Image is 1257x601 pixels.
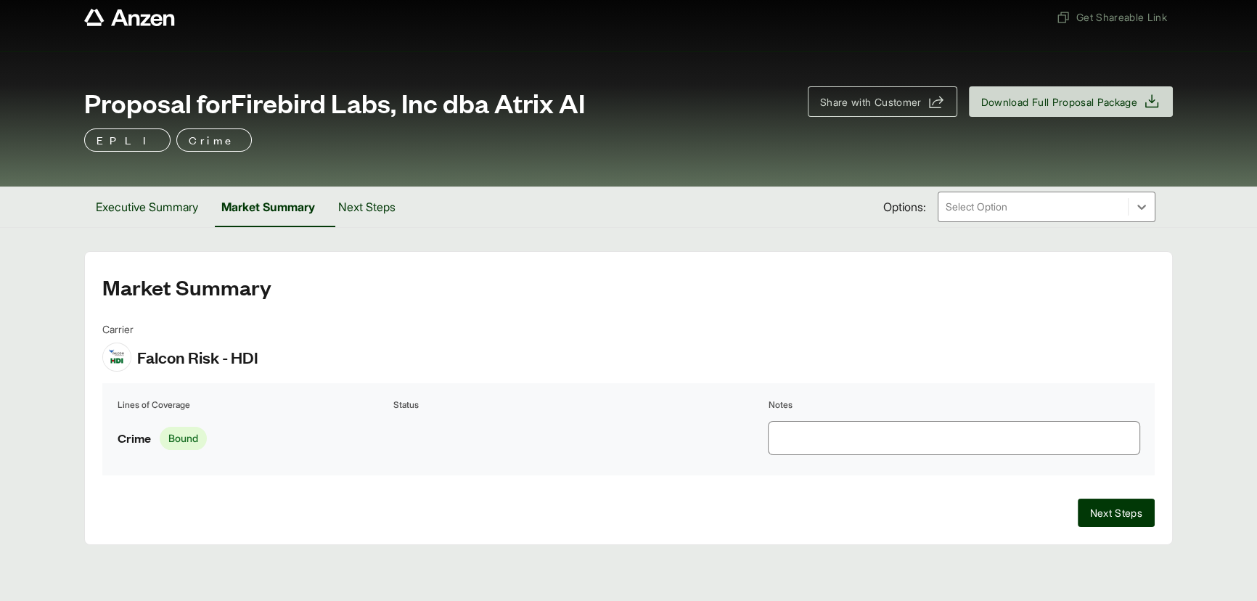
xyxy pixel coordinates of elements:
span: Carrier [102,322,258,337]
p: Crime [189,131,239,149]
button: Get Shareable Link [1050,4,1173,30]
span: Share with Customer [820,94,922,110]
button: Download Full Proposal Package [969,86,1174,117]
h2: Market Summary [102,275,1155,298]
button: Executive Summary [84,187,210,227]
button: Market Summary [210,187,327,227]
button: Share with Customer [808,86,957,117]
th: Status [393,398,765,412]
button: Next Steps [1078,499,1155,527]
th: Notes [768,398,1140,412]
span: Falcon Risk - HDI [137,346,258,368]
img: Falcon Risk - HDI [103,348,131,366]
span: Bound [160,427,207,450]
span: Proposal for Firebird Labs, Inc dba Atrix AI [84,88,585,117]
button: Next Steps [327,187,407,227]
span: Get Shareable Link [1056,9,1167,25]
a: Anzen website [84,9,175,26]
span: Next Steps [1090,505,1143,520]
th: Lines of Coverage [117,398,390,412]
span: Download Full Proposal Package [981,94,1138,110]
p: EPLI [97,131,158,149]
span: Options: [883,198,926,216]
span: Crime [118,428,151,448]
